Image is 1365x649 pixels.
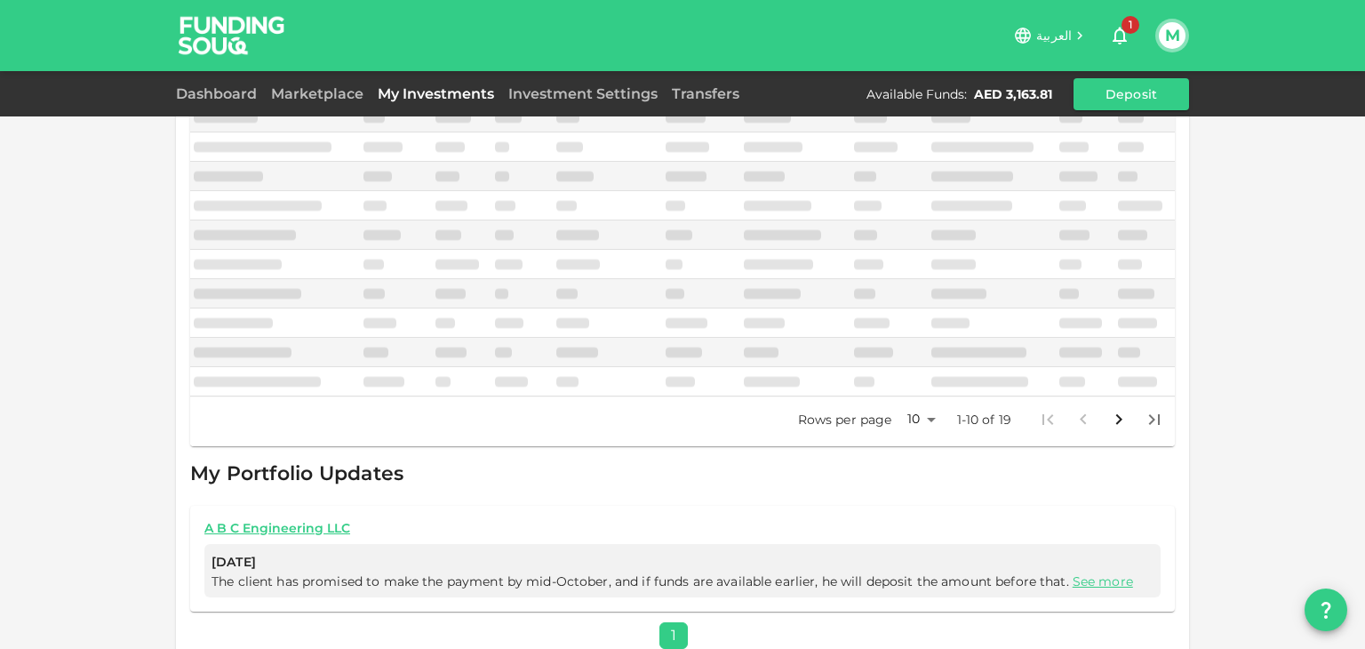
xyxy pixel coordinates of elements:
[204,520,1161,537] a: A B C Engineering LLC
[190,461,403,485] span: My Portfolio Updates
[264,85,371,102] a: Marketplace
[899,406,942,432] div: 10
[866,85,967,103] div: Available Funds :
[1073,573,1133,589] a: See more
[974,85,1052,103] div: AED 3,163.81
[798,411,892,429] p: Rows per page
[176,85,264,102] a: Dashboard
[665,85,746,102] a: Transfers
[212,551,1153,573] span: [DATE]
[1122,16,1139,34] span: 1
[1036,28,1072,44] span: العربية
[1102,18,1137,53] button: 1
[371,85,501,102] a: My Investments
[1101,402,1137,437] button: Go to next page
[501,85,665,102] a: Investment Settings
[957,411,1012,429] p: 1-10 of 19
[1074,78,1189,110] button: Deposit
[1159,22,1185,49] button: M
[212,573,1137,589] span: The client has promised to make the payment by mid-October, and if funds are available earlier, h...
[1305,589,1347,631] button: question
[1137,402,1172,437] button: Go to last page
